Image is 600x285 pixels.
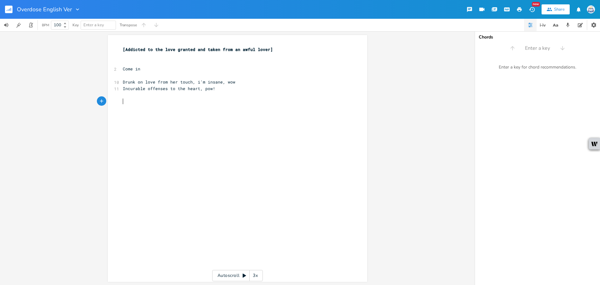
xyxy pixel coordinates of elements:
[17,7,72,12] span: Overdose English Ver
[475,61,600,74] div: Enter a key for chord recommendations.
[123,86,215,91] span: Incurable offenses to the heart, pow!
[526,4,538,15] button: New
[123,47,273,52] span: [Addicted to the love granted and taken from an awful lover]
[479,35,596,39] div: Chords
[123,79,235,85] span: Drunk on love from her touch, i'm insane, wow
[42,23,49,27] div: BPM
[212,270,263,281] div: Autoscroll
[542,4,570,14] button: Share
[120,23,137,27] div: Transpose
[123,66,140,72] span: Come in
[250,270,261,281] div: 3x
[525,45,550,52] span: Enter a key
[587,5,595,13] img: Sign In
[554,7,565,12] div: Share
[532,2,540,7] div: New
[72,23,79,27] div: Key
[83,22,104,28] span: Enter a key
